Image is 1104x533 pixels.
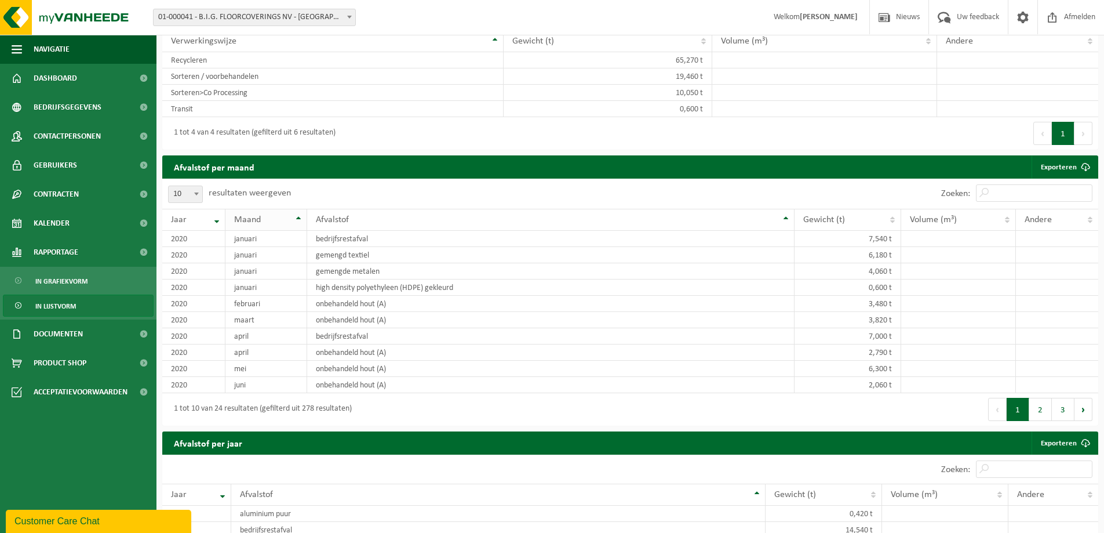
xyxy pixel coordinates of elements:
[795,231,901,247] td: 7,540 t
[512,37,554,46] span: Gewicht (t)
[1007,398,1029,421] button: 1
[34,122,101,151] span: Contactpersonen
[231,506,766,522] td: aluminium puur
[35,295,76,317] span: In lijstvorm
[34,180,79,209] span: Contracten
[946,37,973,46] span: Andere
[34,349,86,378] span: Product Shop
[225,377,307,393] td: juni
[34,93,101,122] span: Bedrijfsgegevens
[1017,490,1044,499] span: Andere
[162,68,504,85] td: Sorteren / voorbehandelen
[225,280,307,296] td: januari
[225,361,307,377] td: mei
[766,506,882,522] td: 0,420 t
[795,280,901,296] td: 0,600 t
[6,507,194,533] iframe: chat widget
[1032,432,1097,455] a: Exporteren
[34,209,70,238] span: Kalender
[774,490,816,499] span: Gewicht (t)
[504,85,712,101] td: 10,050 t
[1052,122,1074,145] button: 1
[162,231,225,247] td: 2020
[988,398,1007,421] button: Previous
[34,378,127,407] span: Acceptatievoorwaarden
[307,361,795,377] td: onbehandeld hout (A)
[162,506,231,522] td: 2020
[171,490,187,499] span: Jaar
[307,280,795,296] td: high density polyethyleen (HDPE) gekleurd
[504,52,712,68] td: 65,270 t
[1074,122,1092,145] button: Next
[34,238,78,267] span: Rapportage
[1033,122,1052,145] button: Previous
[162,296,225,312] td: 2020
[162,345,225,361] td: 2020
[795,263,901,280] td: 4,060 t
[169,186,202,202] span: 10
[162,101,504,117] td: Transit
[1052,398,1074,421] button: 3
[168,399,352,420] div: 1 tot 10 van 24 resultaten (gefilterd uit 278 resultaten)
[941,189,970,198] label: Zoeken:
[225,263,307,280] td: januari
[162,280,225,296] td: 2020
[168,123,336,144] div: 1 tot 4 van 4 resultaten (gefilterd uit 6 resultaten)
[795,345,901,361] td: 2,790 t
[307,377,795,393] td: onbehandeld hout (A)
[795,361,901,377] td: 6,300 t
[162,432,254,454] h2: Afvalstof per jaar
[162,155,266,178] h2: Afvalstof per maand
[316,215,349,224] span: Afvalstof
[307,247,795,263] td: gemengd textiel
[225,312,307,328] td: maart
[795,328,901,345] td: 7,000 t
[1032,155,1097,179] a: Exporteren
[225,328,307,345] td: april
[1029,398,1052,421] button: 2
[153,9,356,26] span: 01-000041 - B.I.G. FLOORCOVERINGS NV - WIELSBEKE
[307,296,795,312] td: onbehandeld hout (A)
[162,328,225,345] td: 2020
[795,247,901,263] td: 6,180 t
[225,345,307,361] td: april
[34,320,83,349] span: Documenten
[307,263,795,280] td: gemengde metalen
[891,490,938,499] span: Volume (m³)
[721,37,768,46] span: Volume (m³)
[225,296,307,312] td: februari
[795,377,901,393] td: 2,060 t
[307,312,795,328] td: onbehandeld hout (A)
[795,312,901,328] td: 3,820 t
[162,85,504,101] td: Sorteren>Co Processing
[168,186,203,203] span: 10
[234,215,261,224] span: Maand
[795,296,901,312] td: 3,480 t
[3,270,154,292] a: In grafiekvorm
[162,312,225,328] td: 2020
[504,68,712,85] td: 19,460 t
[162,52,504,68] td: Recycleren
[1025,215,1052,224] span: Andere
[504,101,712,117] td: 0,600 t
[162,263,225,280] td: 2020
[154,9,355,26] span: 01-000041 - B.I.G. FLOORCOVERINGS NV - WIELSBEKE
[307,231,795,247] td: bedrijfsrestafval
[34,64,77,93] span: Dashboard
[800,13,858,21] strong: [PERSON_NAME]
[171,37,236,46] span: Verwerkingswijze
[910,215,957,224] span: Volume (m³)
[34,151,77,180] span: Gebruikers
[307,345,795,361] td: onbehandeld hout (A)
[803,215,845,224] span: Gewicht (t)
[225,247,307,263] td: januari
[34,35,70,64] span: Navigatie
[162,377,225,393] td: 2020
[3,295,154,317] a: In lijstvorm
[240,490,273,499] span: Afvalstof
[1074,398,1092,421] button: Next
[225,231,307,247] td: januari
[941,465,970,474] label: Zoeken:
[35,270,88,292] span: In grafiekvorm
